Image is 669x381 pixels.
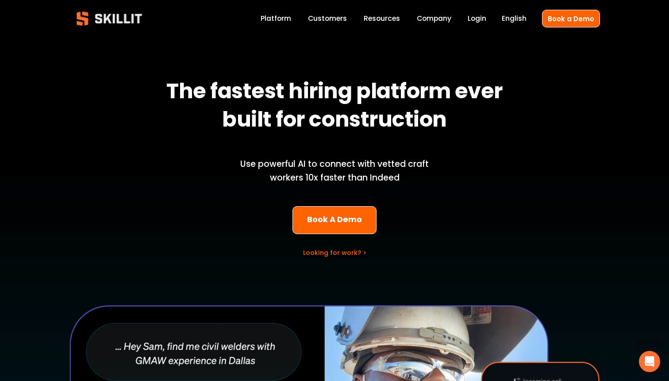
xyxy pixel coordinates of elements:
[639,351,660,372] div: Open Intercom Messenger
[292,206,377,234] a: Book A Demo
[364,13,400,23] span: Resources
[468,13,486,25] a: Login
[303,248,366,257] a: Looking for work? >
[166,75,507,139] strong: The fastest hiring platform ever built for construction
[308,13,347,25] a: Customers
[542,10,600,27] a: Book a Demo
[502,13,527,23] span: English
[502,13,527,25] div: language picker
[364,13,400,25] a: folder dropdown
[261,13,291,25] a: Platform
[417,13,451,25] a: Company
[225,158,444,185] p: Use powerful AI to connect with vetted craft workers 10x faster than Indeed
[69,5,150,32] img: Skillit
